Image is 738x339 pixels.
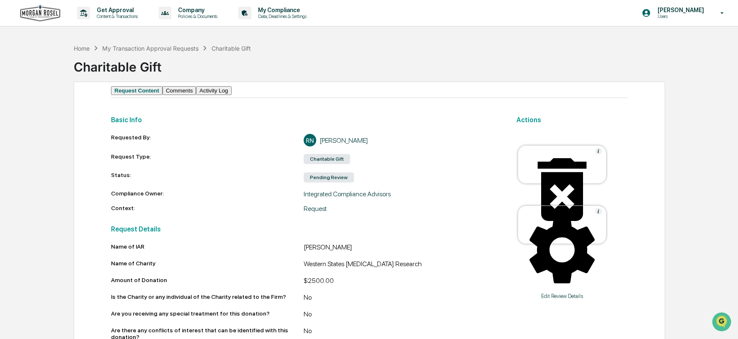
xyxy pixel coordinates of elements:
[111,134,304,146] div: Requested By:
[212,45,251,52] div: Charitable Gift
[74,45,90,52] div: Home
[304,260,496,270] div: Western States [MEDICAL_DATA] Research
[83,142,101,148] span: Pylon
[111,260,304,267] div: Name of Charity
[111,293,304,300] div: Is the Charity or any individual of the Charity related to the Firm?
[320,136,368,144] div: [PERSON_NAME]
[111,277,304,283] div: Amount of Donation
[516,116,628,124] h2: Actions
[111,310,304,317] div: Are you receiving any special treatment for this donation?
[595,148,602,154] img: Help
[711,311,734,334] iframe: Open customer support
[524,293,600,299] div: Edit Review Details
[304,205,496,213] div: Request
[5,118,56,133] a: 🔎Data Lookup
[111,153,304,165] div: Request Type:
[8,122,15,129] div: 🔎
[59,141,101,148] a: Powered byPylon
[69,105,104,114] span: Attestations
[74,53,738,74] div: Charitable Gift
[304,277,496,287] div: $2500.00
[5,102,57,117] a: 🖐️Preclearance
[651,13,708,19] p: Users
[20,5,60,22] img: logo
[251,13,311,19] p: Data, Deadlines & Settings
[651,7,708,13] p: [PERSON_NAME]
[57,102,107,117] a: 🗄️Attestations
[8,18,152,31] p: How can we help?
[171,13,222,19] p: Policies & Documents
[17,105,54,114] span: Preclearance
[61,106,67,113] div: 🗄️
[111,86,163,95] button: Request Content
[251,7,311,13] p: My Compliance
[111,86,627,95] div: secondary tabs example
[17,121,53,130] span: Data Lookup
[196,86,231,95] button: Activity Log
[304,134,316,146] div: RN
[163,86,196,95] button: Comments
[111,205,304,213] div: Context:
[28,72,106,79] div: We're available if you need us!
[8,106,15,113] div: 🖐️
[142,67,152,77] button: Start new chat
[304,154,350,164] div: Charitable Gift
[22,38,138,47] input: Clear
[111,116,496,124] h2: Basic Info
[90,7,142,13] p: Get Approval
[111,225,496,233] h2: Request Details
[90,13,142,19] p: Content & Transactions
[304,190,496,198] div: Integrated Compliance Advisors
[595,208,602,215] img: Help
[111,243,304,250] div: Name of IAR
[28,64,137,72] div: Start new chat
[111,172,304,183] div: Status:
[8,64,23,79] img: 1746055101610-c473b297-6a78-478c-a979-82029cc54cd1
[304,310,496,320] div: No
[304,293,496,303] div: No
[304,243,496,253] div: [PERSON_NAME]
[171,7,222,13] p: Company
[102,45,199,52] div: My Transaction Approval Requests
[304,172,354,182] div: Pending Review
[111,190,304,198] div: Compliance Owner:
